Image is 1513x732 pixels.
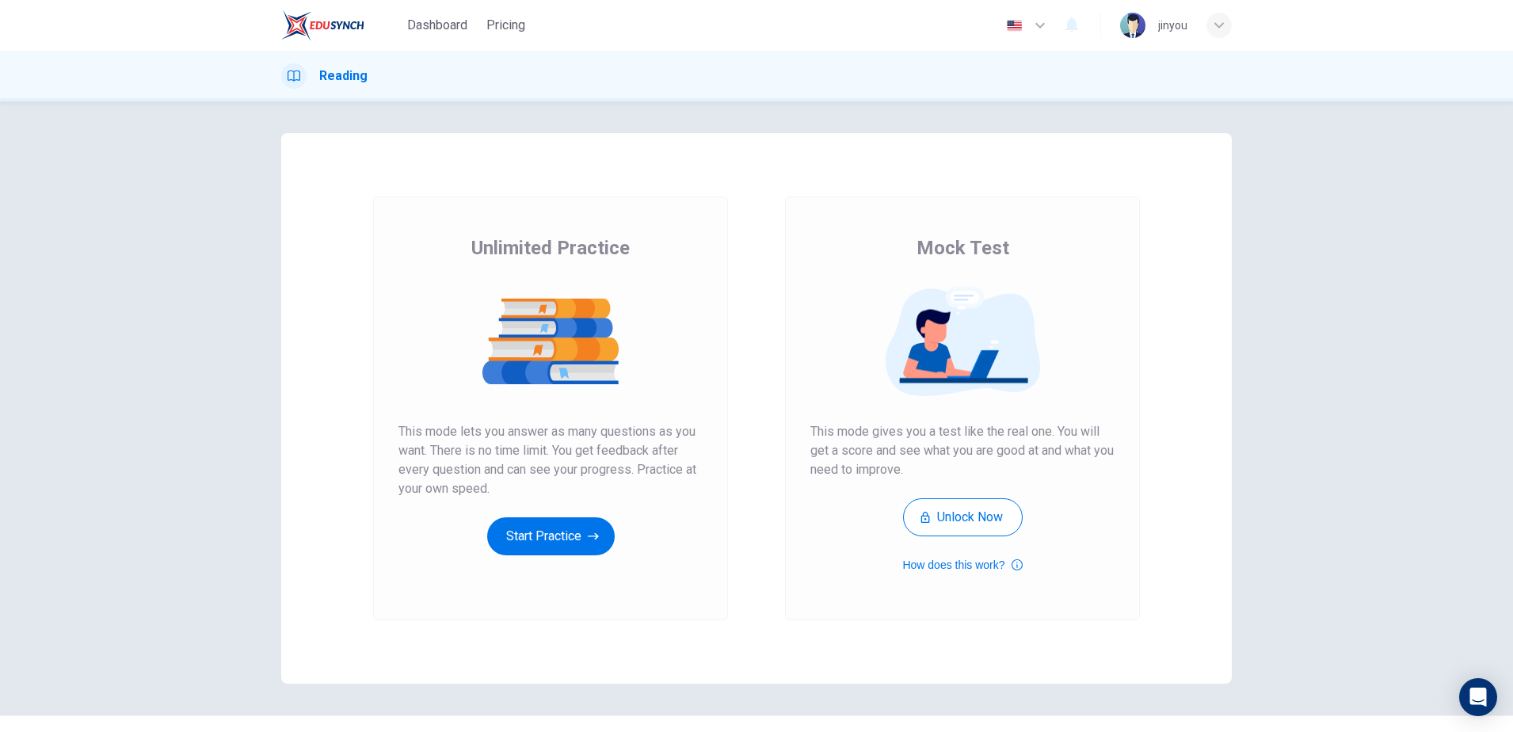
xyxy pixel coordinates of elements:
a: EduSynch logo [281,10,401,41]
button: Unlock Now [903,498,1023,536]
span: Pricing [486,16,525,35]
button: Pricing [480,11,532,40]
button: Start Practice [487,517,615,555]
button: How does this work? [902,555,1022,574]
img: EduSynch logo [281,10,364,41]
h1: Reading [319,67,368,86]
div: jinyou [1158,16,1187,35]
span: Dashboard [407,16,467,35]
div: Open Intercom Messenger [1459,678,1497,716]
span: Mock Test [917,235,1009,261]
button: Dashboard [401,11,474,40]
span: Unlimited Practice [471,235,630,261]
span: This mode gives you a test like the real one. You will get a score and see what you are good at a... [810,422,1115,479]
span: This mode lets you answer as many questions as you want. There is no time limit. You get feedback... [398,422,703,498]
img: Profile picture [1120,13,1145,38]
img: en [1004,20,1024,32]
